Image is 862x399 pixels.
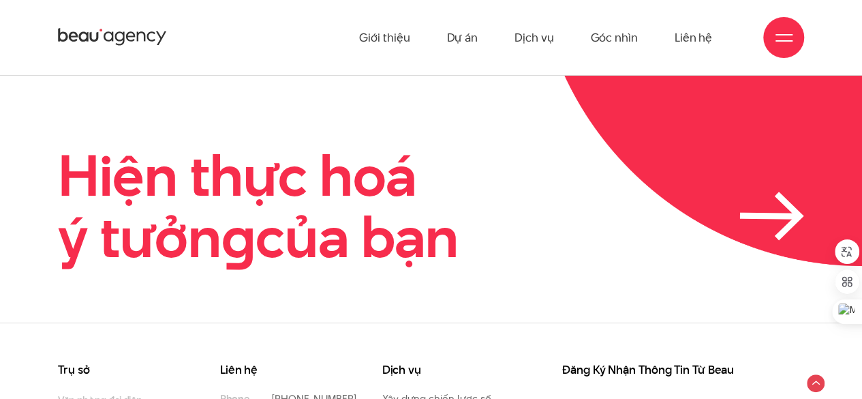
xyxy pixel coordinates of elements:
h3: Liên hệ [220,364,341,376]
h3: Đăng Ký Nhận Thông Tin Từ Beau [562,364,746,376]
h2: Hiện thực hoá ý tưởn của bạn [58,145,459,267]
h3: Trụ sở [58,364,179,376]
en: g [221,197,256,277]
a: Hiện thực hoáý tưởngcủa bạn [58,145,804,267]
h3: Dịch vụ [382,364,504,376]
